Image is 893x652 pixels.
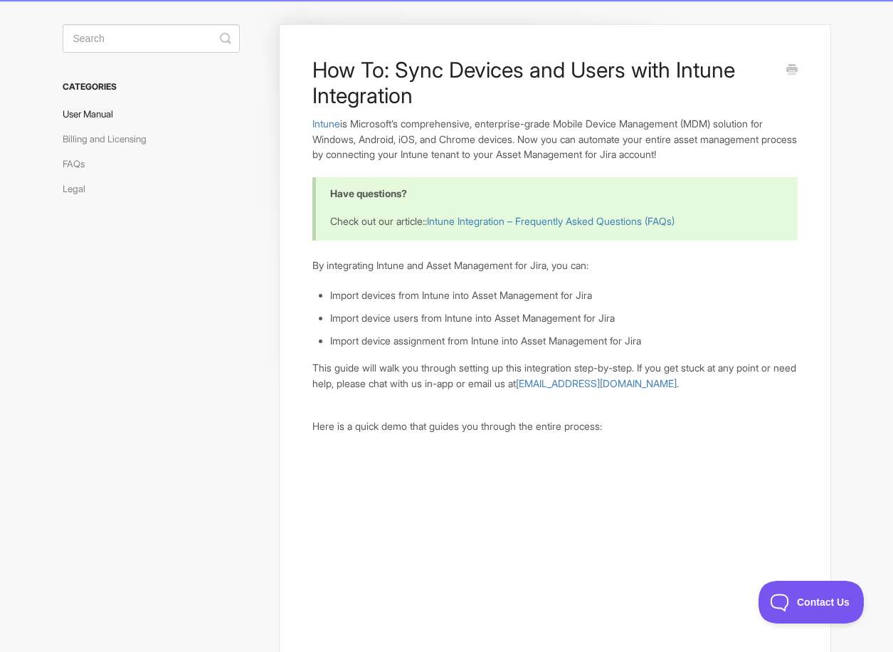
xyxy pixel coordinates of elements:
[312,57,776,108] h1: How To: Sync Devices and Users with Intune Integration
[63,177,96,200] a: Legal
[63,152,95,175] a: FAQs
[330,333,797,349] li: Import device assignment from Intune into Asset Management for Jira
[427,215,675,227] a: Intune Integration – Frequently Asked Questions (FAQs)
[312,117,340,130] a: Intune
[312,360,797,391] p: This guide will walk you through setting up this integration step-by-step. If you get stuck at an...
[759,581,865,624] iframe: Toggle Customer Support
[63,127,157,150] a: Billing and Licensing
[330,288,797,303] li: Import devices from Intune into Asset Management for Jira
[330,310,797,326] li: Import device users from Intune into Asset Management for Jira
[786,63,798,78] a: Print this Article
[312,116,797,162] p: is Microsoft’s comprehensive, enterprise-grade Mobile Device Management (MDM) solution for Window...
[312,419,797,434] p: Here is a quick demo that guides you through the entire process:
[312,258,797,273] p: By integrating Intune and Asset Management for Jira, you can:
[63,102,124,125] a: User Manual
[516,377,677,389] a: [EMAIL_ADDRESS][DOMAIN_NAME]
[63,74,240,100] h3: Categories
[63,24,240,53] input: Search
[330,187,407,199] b: Have questions?
[330,214,779,229] p: Check out our article::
